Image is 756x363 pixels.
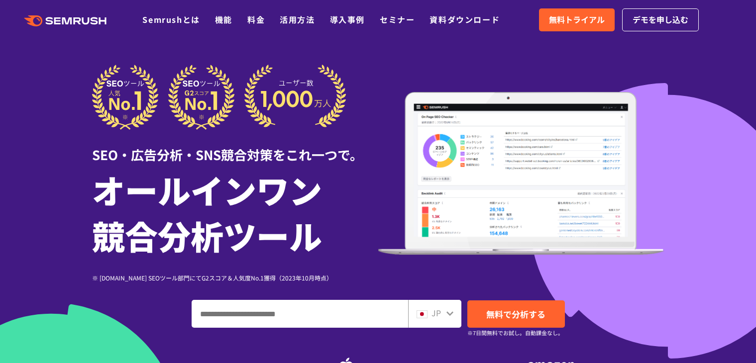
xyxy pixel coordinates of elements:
[539,8,615,31] a: 無料トライアル
[430,13,500,25] a: 資料ダウンロード
[432,307,441,319] span: JP
[215,13,232,25] a: 機能
[280,13,315,25] a: 活用方法
[330,13,365,25] a: 導入事例
[92,273,378,282] div: ※ [DOMAIN_NAME] SEOツール部門にてG2スコア＆人気度No.1獲得（2023年10月時点）
[467,328,563,338] small: ※7日間無料でお試し。自動課金なし。
[92,130,378,164] div: SEO・広告分析・SNS競合対策をこれ一つで。
[633,13,688,26] span: デモを申し込む
[247,13,265,25] a: 料金
[380,13,415,25] a: セミナー
[142,13,200,25] a: Semrushとは
[622,8,699,31] a: デモを申し込む
[92,167,378,258] h1: オールインワン 競合分析ツール
[549,13,605,26] span: 無料トライアル
[192,300,408,327] input: ドメイン、キーワードまたはURLを入力してください
[467,300,565,328] a: 無料で分析する
[486,308,545,320] span: 無料で分析する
